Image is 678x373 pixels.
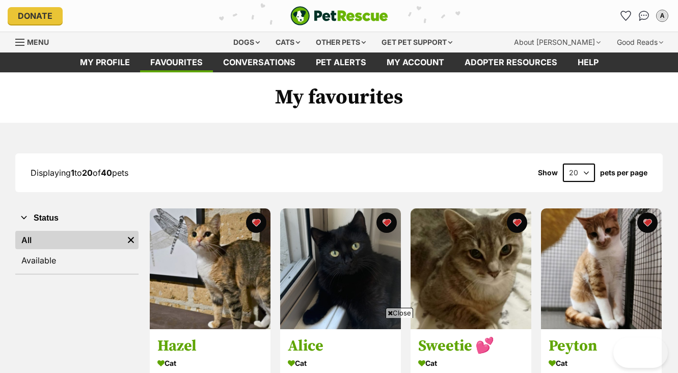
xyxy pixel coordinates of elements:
ul: Account quick links [617,8,670,24]
button: My account [654,8,670,24]
button: Status [15,211,139,225]
span: Close [386,308,413,318]
label: pets per page [600,169,647,177]
a: Favourites [617,8,634,24]
img: Peyton [541,208,662,329]
button: favourite [637,212,658,233]
strong: 40 [101,168,112,178]
div: About [PERSON_NAME] [507,32,608,52]
strong: 20 [82,168,93,178]
div: A [657,11,667,21]
span: Show [538,169,558,177]
div: Status [15,229,139,274]
a: Help [567,52,609,72]
span: Menu [27,38,49,46]
button: favourite [507,212,527,233]
img: chat-41dd97257d64d25036548639549fe6c8038ab92f7586957e7f3b1b290dea8141.svg [639,11,649,21]
a: Donate [8,7,63,24]
div: Good Reads [610,32,670,52]
a: Pet alerts [306,52,376,72]
a: Menu [15,32,56,50]
div: Cat [549,356,654,371]
a: My account [376,52,454,72]
button: favourite [376,212,397,233]
div: Get pet support [374,32,459,52]
div: Cats [268,32,307,52]
a: Adopter resources [454,52,567,72]
img: Sweetie 💕 [411,208,531,329]
img: Alice [280,208,401,329]
div: Dogs [226,32,267,52]
h3: Peyton [549,337,654,356]
a: Conversations [636,8,652,24]
a: Favourites [140,52,213,72]
button: favourite [246,212,266,233]
iframe: Help Scout Beacon - Open [613,337,668,368]
span: Displaying to of pets [31,168,128,178]
strong: 1 [71,168,74,178]
a: PetRescue [290,6,388,25]
img: Hazel [150,208,270,329]
a: conversations [213,52,306,72]
a: My profile [70,52,140,72]
iframe: Advertisement [154,322,525,368]
a: Available [15,251,139,270]
div: Other pets [309,32,373,52]
a: All [15,231,123,249]
a: Remove filter [123,231,139,249]
img: logo-e224e6f780fb5917bec1dbf3a21bbac754714ae5b6737aabdf751b685950b380.svg [290,6,388,25]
